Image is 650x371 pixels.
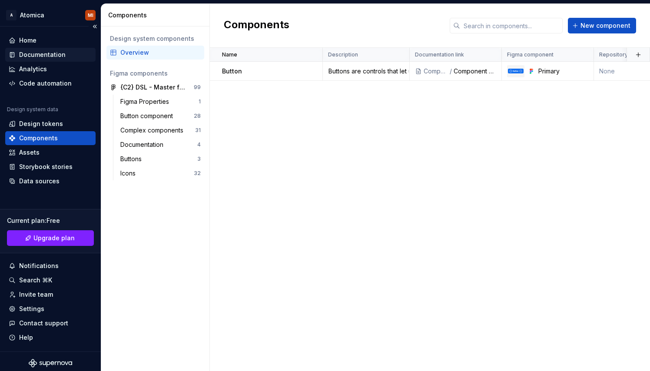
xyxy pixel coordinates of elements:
div: Home [19,36,36,45]
div: Contact support [19,319,68,328]
svg: Supernova Logo [29,359,72,368]
div: Documentation [120,140,167,149]
span: Upgrade plan [33,234,75,242]
button: AAtomicaMI [2,6,99,24]
div: Figma components [110,69,201,78]
div: Components [108,11,206,20]
a: Icons32 [117,166,204,180]
div: Code automation [19,79,72,88]
a: Invite team [5,288,96,301]
div: Search ⌘K [19,276,52,285]
h2: Components [224,18,289,33]
input: Search in components... [460,18,563,33]
a: Complex components31 [117,123,204,137]
div: Components [19,134,58,142]
a: Buttons3 [117,152,204,166]
a: Analytics [5,62,96,76]
button: Notifications [5,259,96,273]
p: Figma component [507,51,554,58]
div: 4 [197,141,201,148]
a: Home [5,33,96,47]
div: Components [424,67,449,76]
p: Name [222,51,237,58]
p: Repository [599,51,628,58]
a: Components [5,131,96,145]
div: Complex components [120,126,187,135]
div: Help [19,333,33,342]
div: Buttons are controls that let users take action, make choices, and move forward. [323,67,409,76]
div: Assets [19,148,40,157]
p: Button [222,67,242,76]
div: 3 [197,156,201,162]
a: Assets [5,146,96,159]
div: 99 [194,84,201,91]
div: Analytics [19,65,47,73]
div: Buttons [120,155,145,163]
a: Figma Properties1 [117,95,204,109]
img: Primary [508,69,524,73]
div: Primary [538,67,588,76]
span: New component [580,21,630,30]
a: Button component28 [117,109,204,123]
div: MI [88,12,93,19]
div: Figma Properties [120,97,172,106]
p: Description [328,51,358,58]
div: Settings [19,305,44,313]
div: 1 [199,98,201,105]
div: Invite team [19,290,53,299]
div: 31 [195,127,201,134]
a: Upgrade plan [7,230,94,246]
div: Data sources [19,177,60,185]
div: Design system components [110,34,201,43]
button: Search ⌘K [5,273,96,287]
div: Atomica [20,11,44,20]
div: Notifications [19,262,59,270]
a: Design tokens [5,117,96,131]
div: {C2} DSL - Master file [120,83,185,92]
a: Storybook stories [5,160,96,174]
a: Overview [106,46,204,60]
button: New component [568,18,636,33]
button: Help [5,331,96,344]
div: 32 [194,170,201,177]
div: Component overview [454,67,496,76]
div: Design system data [7,106,58,113]
div: Documentation [19,50,66,59]
div: Current plan : Free [7,216,94,225]
a: {C2} DSL - Master file99 [106,80,204,94]
button: Collapse sidebar [89,20,101,33]
div: Storybook stories [19,162,73,171]
a: Settings [5,302,96,316]
div: Design tokens [19,119,63,128]
p: Documentation link [415,51,464,58]
div: Overview [120,48,201,57]
div: Icons [120,169,139,178]
a: Data sources [5,174,96,188]
a: Code automation [5,76,96,90]
div: A [6,10,17,20]
a: Documentation4 [117,138,204,152]
div: 28 [194,113,201,119]
div: Button component [120,112,176,120]
button: Contact support [5,316,96,330]
a: Documentation [5,48,96,62]
div: / [449,67,454,76]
